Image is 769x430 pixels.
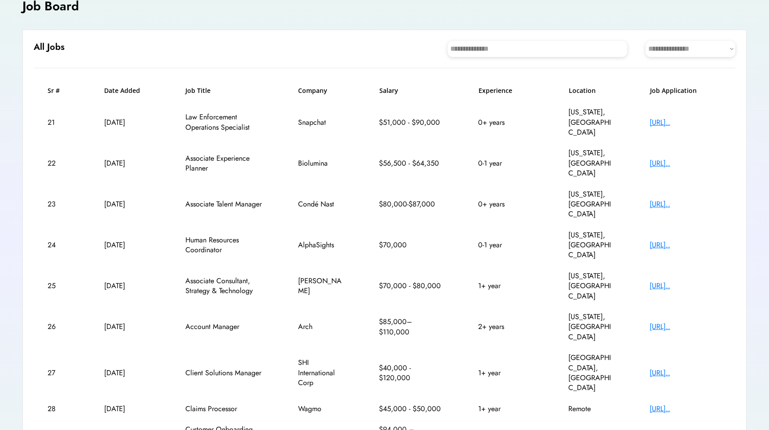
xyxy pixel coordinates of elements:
[568,353,613,393] div: [GEOGRAPHIC_DATA], [GEOGRAPHIC_DATA]
[379,240,442,250] div: $70,000
[298,404,343,414] div: Wagmo
[104,368,149,378] div: [DATE]
[650,404,721,414] div: [URL]..
[379,158,442,168] div: $56,500 - $64,350
[568,271,613,301] div: [US_STATE], [GEOGRAPHIC_DATA]
[568,189,613,219] div: [US_STATE], [GEOGRAPHIC_DATA]
[185,404,262,414] div: Claims Processor
[104,118,149,127] div: [DATE]
[104,240,149,250] div: [DATE]
[650,158,721,168] div: [URL]..
[48,86,68,95] h6: Sr #
[298,199,343,209] div: Condé Nast
[104,86,149,95] h6: Date Added
[48,322,68,332] div: 26
[104,158,149,168] div: [DATE]
[650,240,721,250] div: [URL]..
[478,118,532,127] div: 0+ years
[104,322,149,332] div: [DATE]
[298,158,343,168] div: Biolumina
[48,404,68,414] div: 28
[650,322,721,332] div: [URL]..
[568,312,613,342] div: [US_STATE], [GEOGRAPHIC_DATA]
[478,199,532,209] div: 0+ years
[568,107,613,137] div: [US_STATE], [GEOGRAPHIC_DATA]
[568,230,613,260] div: [US_STATE], [GEOGRAPHIC_DATA]
[478,281,532,291] div: 1+ year
[379,317,442,337] div: $85,000–$110,000
[379,199,442,209] div: $80,000-$87,000
[478,158,532,168] div: 0-1 year
[569,86,614,95] h6: Location
[185,235,262,255] div: Human Resources Coordinator
[48,118,68,127] div: 21
[650,86,722,95] h6: Job Application
[379,281,442,291] div: $70,000 - $80,000
[185,154,262,174] div: Associate Experience Planner
[48,240,68,250] div: 24
[650,118,721,127] div: [URL]..
[298,240,343,250] div: AlphaSights
[650,281,721,291] div: [URL]..
[298,276,343,296] div: [PERSON_NAME]
[650,199,721,209] div: [URL]..
[478,368,532,378] div: 1+ year
[379,86,442,95] h6: Salary
[478,240,532,250] div: 0-1 year
[379,118,442,127] div: $51,000 - $90,000
[48,158,68,168] div: 22
[185,368,262,378] div: Client Solutions Manager
[34,41,65,53] h6: All Jobs
[379,363,442,383] div: $40,000 - $120,000
[185,276,262,296] div: Associate Consultant, Strategy & Technology
[185,112,262,132] div: Law Enforcement Operations Specialist
[298,118,343,127] div: Snapchat
[48,281,68,291] div: 25
[298,322,343,332] div: Arch
[48,199,68,209] div: 23
[650,368,721,378] div: [URL]..
[185,199,262,209] div: Associate Talent Manager
[379,404,442,414] div: $45,000 - $50,000
[48,368,68,378] div: 27
[104,281,149,291] div: [DATE]
[104,199,149,209] div: [DATE]
[479,86,532,95] h6: Experience
[104,404,149,414] div: [DATE]
[298,86,343,95] h6: Company
[568,404,613,414] div: Remote
[185,86,211,95] h6: Job Title
[478,322,532,332] div: 2+ years
[185,322,262,332] div: Account Manager
[568,148,613,178] div: [US_STATE], [GEOGRAPHIC_DATA]
[478,404,532,414] div: 1+ year
[298,358,343,388] div: SHI International Corp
